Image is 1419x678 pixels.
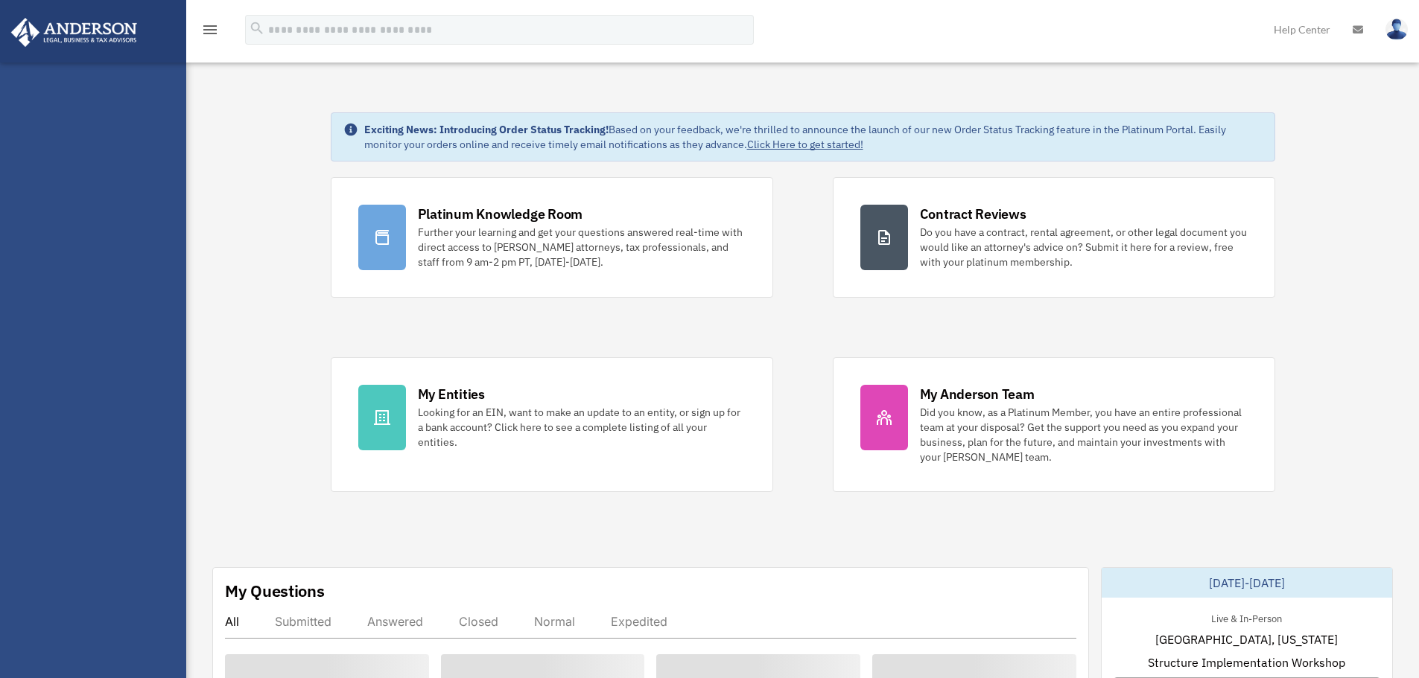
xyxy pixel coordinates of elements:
[249,20,265,36] i: search
[331,177,773,298] a: Platinum Knowledge Room Further your learning and get your questions answered real-time with dire...
[364,123,609,136] strong: Exciting News: Introducing Order Status Tracking!
[418,385,485,403] div: My Entities
[364,122,1263,152] div: Based on your feedback, we're thrilled to announce the launch of our new Order Status Tracking fe...
[920,205,1026,223] div: Contract Reviews
[418,225,746,269] div: Further your learning and get your questions answered real-time with direct access to [PERSON_NAM...
[275,614,331,629] div: Submitted
[833,357,1275,492] a: My Anderson Team Did you know, as a Platinum Member, you have an entire professional team at your...
[201,26,219,39] a: menu
[611,614,667,629] div: Expedited
[225,614,239,629] div: All
[1199,610,1294,625] div: Live & In-Person
[1102,568,1392,598] div: [DATE]-[DATE]
[920,405,1248,464] div: Did you know, as a Platinum Member, you have an entire professional team at your disposal? Get th...
[331,357,773,492] a: My Entities Looking for an EIN, want to make an update to an entity, or sign up for a bank accoun...
[1148,653,1345,671] span: Structure Implementation Workshop
[920,385,1035,403] div: My Anderson Team
[833,177,1275,298] a: Contract Reviews Do you have a contract, rental agreement, or other legal document you would like...
[747,138,863,151] a: Click Here to get started!
[920,225,1248,269] div: Do you have a contract, rental agreement, or other legal document you would like an attorney's ad...
[201,21,219,39] i: menu
[367,614,423,629] div: Answered
[534,614,575,629] div: Normal
[1155,630,1338,648] span: [GEOGRAPHIC_DATA], [US_STATE]
[225,580,325,602] div: My Questions
[7,18,142,47] img: Anderson Advisors Platinum Portal
[418,205,583,223] div: Platinum Knowledge Room
[418,405,746,450] div: Looking for an EIN, want to make an update to an entity, or sign up for a bank account? Click her...
[1385,19,1408,40] img: User Pic
[459,614,498,629] div: Closed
